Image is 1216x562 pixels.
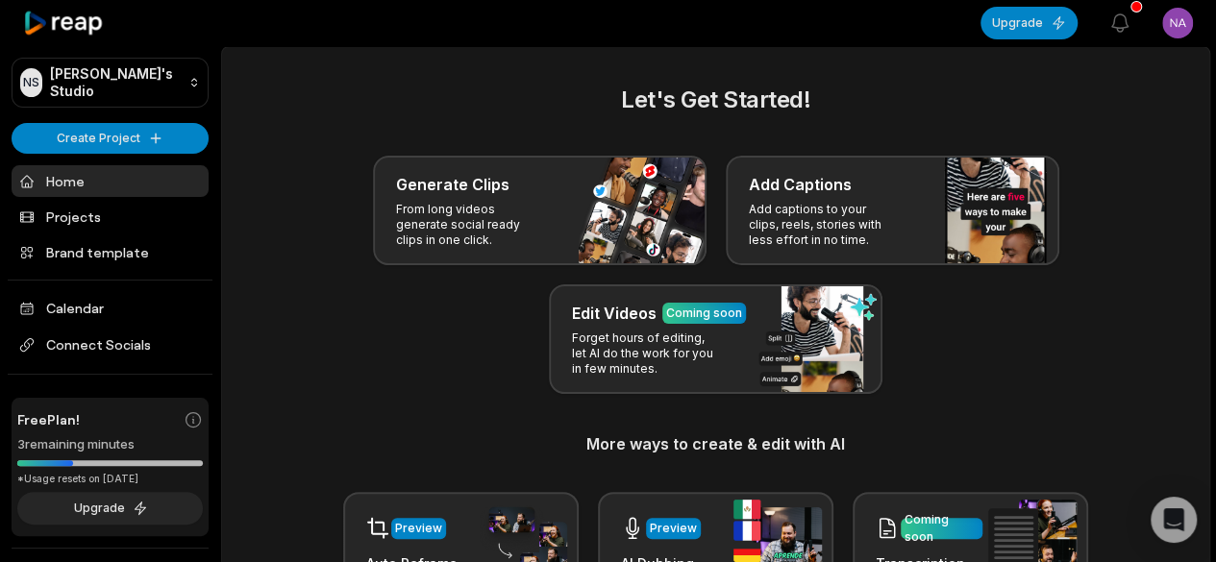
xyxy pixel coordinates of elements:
div: Coming soon [905,511,979,546]
h3: Add Captions [749,173,852,196]
button: Upgrade [17,492,203,525]
h3: More ways to create & edit with AI [245,432,1186,455]
p: From long videos generate social ready clips in one click. [396,202,545,248]
span: Connect Socials [12,328,209,362]
a: Projects [12,201,209,232]
a: Home [12,165,209,197]
p: Add captions to your clips, reels, stories with less effort in no time. [749,202,898,248]
button: Upgrade [980,7,1078,39]
h3: Generate Clips [396,173,509,196]
div: Preview [650,520,697,537]
div: NS [20,68,42,97]
a: Brand template [12,236,209,268]
div: Open Intercom Messenger [1151,497,1197,543]
div: Coming soon [666,305,742,322]
span: Free Plan! [17,409,80,429]
p: Forget hours of editing, let AI do the work for you in few minutes. [572,330,721,377]
a: Calendar [12,292,209,324]
div: *Usage resets on [DATE] [17,472,203,486]
p: [PERSON_NAME]'s Studio [50,65,181,100]
h2: Let's Get Started! [245,83,1186,117]
h3: Edit Videos [572,302,657,325]
div: 3 remaining minutes [17,435,203,454]
button: Create Project [12,123,209,154]
div: Preview [395,520,442,537]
